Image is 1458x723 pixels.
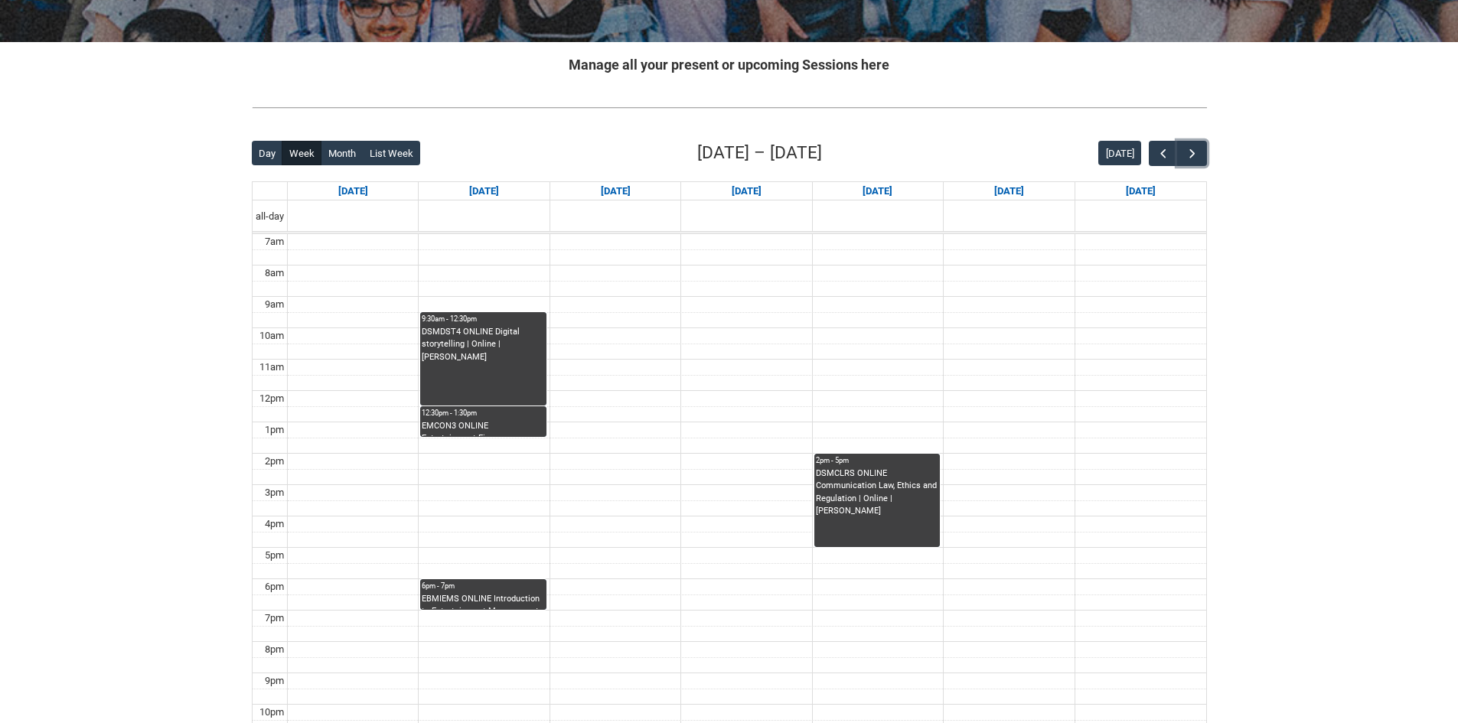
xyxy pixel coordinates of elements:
div: 9:30am - 12:30pm [422,314,544,324]
a: Go to September 14, 2025 [335,182,371,200]
div: 1pm [262,422,287,438]
h2: Manage all your present or upcoming Sessions here [252,54,1207,75]
div: 7pm [262,611,287,626]
div: 5pm [262,548,287,563]
div: 10pm [256,705,287,720]
div: DSMCLRS ONLINE Communication Law, Ethics and Regulation | Online | [PERSON_NAME] [816,467,938,518]
button: [DATE] [1098,141,1141,165]
a: Go to September 17, 2025 [729,182,765,200]
button: Day [252,141,283,165]
div: 12pm [256,391,287,406]
h2: [DATE] – [DATE] [697,140,822,166]
a: Go to September 18, 2025 [859,182,895,200]
div: EMCON3 ONLINE Entertainment Finance Management STAGE 3 | Online | [PERSON_NAME] [422,420,544,437]
button: Next Week [1177,141,1206,166]
div: 9am [262,297,287,312]
div: 8am [262,265,287,281]
div: 9pm [262,673,287,689]
div: 7am [262,234,287,249]
div: 4pm [262,516,287,532]
button: Month [321,141,363,165]
a: Go to September 15, 2025 [466,182,502,200]
div: 2pm [262,454,287,469]
button: Week [282,141,321,165]
img: REDU_GREY_LINE [252,99,1207,116]
div: 11am [256,360,287,375]
a: Go to September 20, 2025 [1123,182,1159,200]
span: all-day [253,209,287,224]
div: 10am [256,328,287,344]
a: Go to September 16, 2025 [598,182,634,200]
div: 6pm [262,579,287,594]
a: Go to September 19, 2025 [991,182,1027,200]
button: List Week [362,141,420,165]
div: 3pm [262,485,287,500]
div: DSMDST4 ONLINE Digital storytelling | Online | [PERSON_NAME] [422,326,544,364]
div: 12:30pm - 1:30pm [422,408,544,418]
div: 6pm - 7pm [422,581,544,591]
div: 8pm [262,642,287,657]
div: EBMIEMS ONLINE Introduction to Entertainment Management STAGE 1 | Online | [PERSON_NAME] [422,593,544,610]
button: Previous Week [1149,141,1178,166]
div: 2pm - 5pm [816,455,938,466]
